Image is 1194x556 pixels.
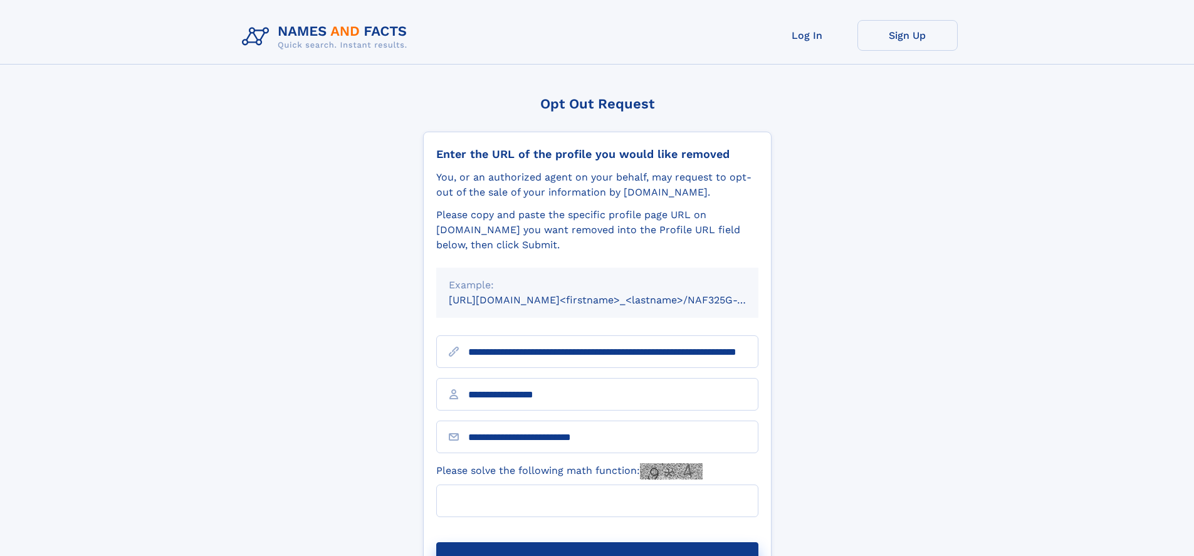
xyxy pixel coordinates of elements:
div: Please copy and paste the specific profile page URL on [DOMAIN_NAME] you want removed into the Pr... [436,207,758,253]
label: Please solve the following math function: [436,463,703,480]
div: Example: [449,278,746,293]
div: Enter the URL of the profile you would like removed [436,147,758,161]
a: Sign Up [857,20,958,51]
div: You, or an authorized agent on your behalf, may request to opt-out of the sale of your informatio... [436,170,758,200]
small: [URL][DOMAIN_NAME]<firstname>_<lastname>/NAF325G-xxxxxxxx [449,294,782,306]
div: Opt Out Request [423,96,772,112]
img: Logo Names and Facts [237,20,417,54]
a: Log In [757,20,857,51]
